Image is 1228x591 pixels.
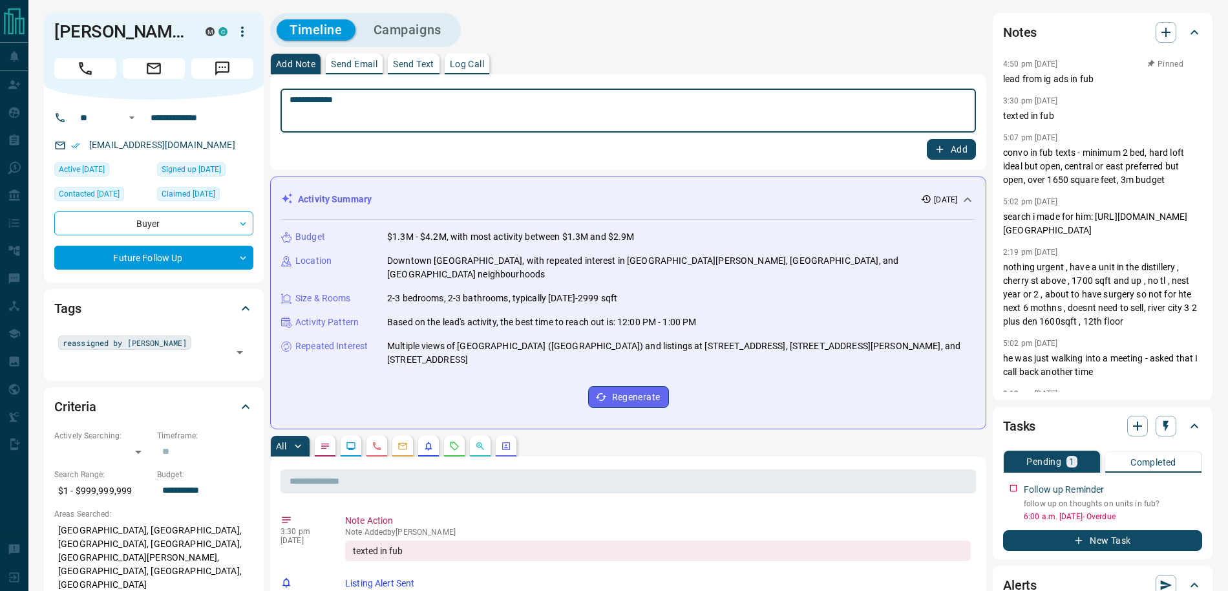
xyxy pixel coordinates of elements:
p: Location [295,254,332,268]
button: Open [124,110,140,125]
p: $1.3M - $4.2M, with most activity between $1.3M and $2.9M [387,230,635,244]
button: Pinned [1147,58,1184,70]
div: Criteria [54,391,253,422]
h2: Tags [54,298,81,319]
p: follow up on thoughts on units in fub? [1024,498,1202,510]
p: 1 [1069,457,1074,466]
button: Open [231,343,249,361]
button: Timeline [277,19,355,41]
svg: Email Verified [71,141,80,150]
p: nothing urgent , have a unit in the distillery , cherry st above , 1700 sqft and up , no tl , nes... [1003,261,1202,328]
p: 3:30 pm [DATE] [1003,96,1058,105]
p: Activity Summary [298,193,372,206]
span: Email [123,58,185,79]
svg: Agent Actions [501,441,511,451]
p: Areas Searched: [54,508,253,520]
div: Tags [54,293,253,324]
p: $1 - $999,999,999 [54,480,151,502]
p: Pending [1026,457,1061,466]
p: 5:07 pm [DATE] [1003,133,1058,142]
div: Wed Mar 30 2022 [54,187,151,205]
p: search i made for him: [URL][DOMAIN_NAME][GEOGRAPHIC_DATA] [1003,210,1202,237]
p: 2:19 pm [DATE] [1003,248,1058,257]
p: Add Note [276,59,315,69]
div: Activity Summary[DATE] [281,188,975,211]
h2: Tasks [1003,416,1035,436]
span: Message [191,58,253,79]
span: Claimed [DATE] [162,188,215,200]
svg: Calls [372,441,382,451]
p: Downtown [GEOGRAPHIC_DATA], with repeated interest in [GEOGRAPHIC_DATA][PERSON_NAME], [GEOGRAPHIC... [387,254,975,281]
p: Note Added by [PERSON_NAME] [345,528,971,537]
svg: Listing Alerts [423,441,434,451]
p: Repeated Interest [295,339,368,353]
p: Budget: [157,469,253,480]
p: 6:00 a.m. [DATE] - Overdue [1024,511,1202,522]
p: 5:02 pm [DATE] [1003,339,1058,348]
p: Size & Rooms [295,292,351,305]
p: Budget [295,230,325,244]
div: mrloft.ca [206,27,215,36]
div: Buyer [54,211,253,235]
a: [EMAIL_ADDRESS][DOMAIN_NAME] [89,140,235,150]
p: Send Text [393,59,434,69]
p: he was just walking into a meeting - asked that I call back another time [1003,352,1202,379]
p: 4:50 pm [DATE] [1003,59,1058,69]
div: Wed Nov 22 2017 [157,162,253,180]
p: Send Email [331,59,377,69]
p: Activity Pattern [295,316,359,329]
p: 3:12 pm [DATE] [1003,389,1058,398]
p: Follow up Reminder [1024,483,1104,497]
p: Timeframe: [157,430,253,442]
svg: Lead Browsing Activity [346,441,356,451]
svg: Requests [449,441,460,451]
h2: Notes [1003,22,1037,43]
div: Future Follow Up [54,246,253,270]
p: Multiple views of [GEOGRAPHIC_DATA] ([GEOGRAPHIC_DATA]) and listings at [STREET_ADDRESS], [STREET... [387,339,975,367]
span: Signed up [DATE] [162,163,221,176]
div: texted in fub [345,541,971,561]
p: 2-3 bedrooms, 2-3 bathrooms, typically [DATE]-2999 sqft [387,292,617,305]
button: Campaigns [361,19,454,41]
p: texted in fub [1003,109,1202,123]
div: Wed Oct 08 2025 [157,187,253,205]
p: Actively Searching: [54,430,151,442]
button: New Task [1003,530,1202,551]
button: Add [927,139,976,160]
div: Tasks [1003,411,1202,442]
svg: Notes [320,441,330,451]
div: condos.ca [218,27,228,36]
p: [DATE] [281,536,326,545]
p: Completed [1130,458,1176,467]
h2: Criteria [54,396,96,417]
div: Thu Oct 09 2025 [54,162,151,180]
span: Contacted [DATE] [59,188,120,200]
p: Note Action [345,514,971,528]
p: lead from ig ads in fub [1003,72,1202,86]
div: Notes [1003,17,1202,48]
p: Log Call [450,59,484,69]
p: Listing Alert Sent [345,577,971,590]
span: reassigned by [PERSON_NAME] [63,336,187,349]
svg: Emails [397,441,408,451]
p: All [276,442,286,451]
p: [DATE] [934,194,957,206]
p: 5:02 pm [DATE] [1003,197,1058,206]
button: Regenerate [588,386,669,408]
span: Call [54,58,116,79]
svg: Opportunities [475,441,485,451]
p: Search Range: [54,469,151,480]
span: Active [DATE] [59,163,105,176]
p: Based on the lead's activity, the best time to reach out is: 12:00 PM - 1:00 PM [387,316,696,329]
p: 3:30 pm [281,527,326,536]
p: convo in fub texts - minimum 2 bed, hard loft ideal but open, central or east preferred but open,... [1003,146,1202,187]
h1: [PERSON_NAME] [54,21,186,42]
